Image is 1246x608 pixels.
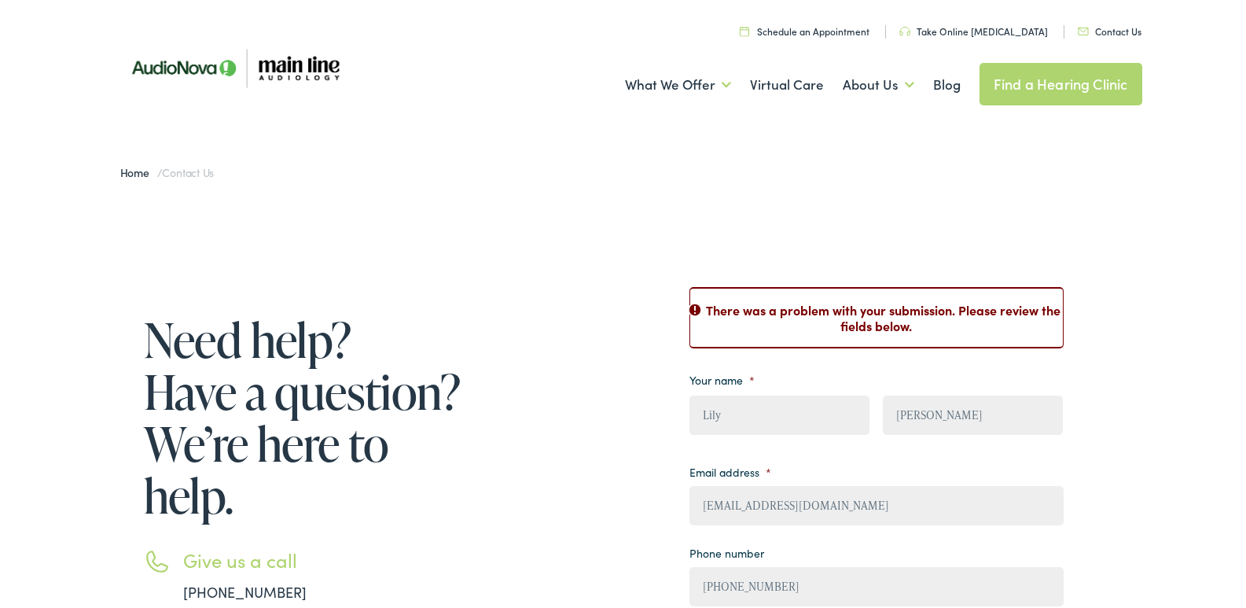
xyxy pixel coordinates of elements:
[740,24,869,38] a: Schedule an Appointment
[144,314,466,521] h1: Need help? Have a question? We’re here to help.
[689,396,869,435] input: First name
[183,582,307,602] a: [PHONE_NUMBER]
[689,567,1064,606] input: (XXX) XXX - XXXX
[689,465,771,479] label: Email address
[843,56,914,114] a: About Us
[1078,28,1089,35] img: utility icon
[899,27,910,36] img: utility icon
[899,24,1048,38] a: Take Online [MEDICAL_DATA]
[690,301,1063,333] h2: There was a problem with your submission. Please review the fields below.
[689,486,1064,525] input: example@email.com
[689,373,755,387] label: Your name
[883,396,1063,435] input: Last name
[625,56,731,114] a: What We Offer
[183,549,466,572] h3: Give us a call
[750,56,824,114] a: Virtual Care
[980,63,1142,105] a: Find a Hearing Clinic
[1078,24,1141,38] a: Contact Us
[933,56,961,114] a: Blog
[162,164,214,180] span: Contact Us
[689,546,764,560] label: Phone number
[120,164,215,180] span: /
[740,26,749,36] img: utility icon
[120,164,157,180] a: Home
